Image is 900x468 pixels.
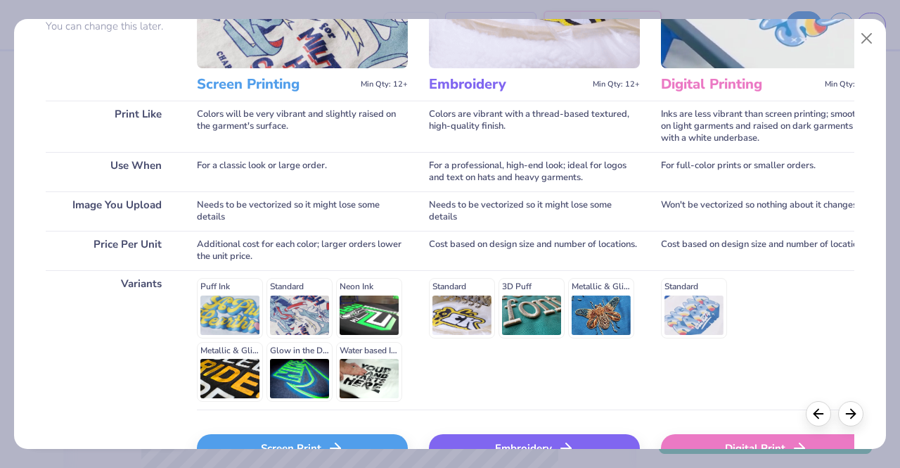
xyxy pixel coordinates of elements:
div: Digital Print [661,434,872,462]
div: For a professional, high-end look; ideal for logos and text on hats and heavy garments. [429,152,640,191]
div: Colors are vibrant with a thread-based textured, high-quality finish. [429,101,640,152]
div: Image You Upload [46,191,176,231]
h3: Embroidery [429,75,587,94]
div: For full-color prints or smaller orders. [661,152,872,191]
button: Close [854,25,880,52]
h3: Digital Printing [661,75,819,94]
div: Additional cost for each color; larger orders lower the unit price. [197,231,408,270]
span: Min Qty: 12+ [361,80,408,89]
div: Won't be vectorized so nothing about it changes [661,191,872,231]
div: Inks are less vibrant than screen printing; smooth on light garments and raised on dark garments ... [661,101,872,152]
div: Price Per Unit [46,231,176,270]
div: Variants [46,270,176,410]
span: Min Qty: 12+ [825,80,872,89]
div: Embroidery [429,434,640,462]
div: Cost based on design size and number of locations. [661,231,872,270]
div: Use When [46,152,176,191]
span: Min Qty: 12+ [593,80,640,89]
div: Cost based on design size and number of locations. [429,231,640,270]
div: Screen Print [197,434,408,462]
h3: Screen Printing [197,75,355,94]
div: Needs to be vectorized so it might lose some details [429,191,640,231]
div: Print Like [46,101,176,152]
div: For a classic look or large order. [197,152,408,191]
div: Needs to be vectorized so it might lose some details [197,191,408,231]
div: Colors will be very vibrant and slightly raised on the garment's surface. [197,101,408,152]
p: You can change this later. [46,20,176,32]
